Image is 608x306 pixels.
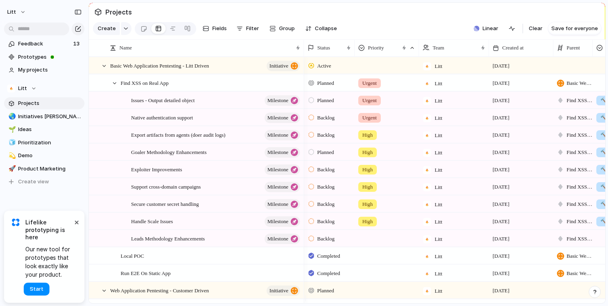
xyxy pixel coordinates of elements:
span: Secure customer secret handling [131,199,199,208]
span: Issues - Output detailed object [131,95,195,105]
button: Filter [233,22,262,35]
a: Projects [4,97,84,109]
button: initiative [267,285,300,296]
div: 🌏 [8,112,14,121]
span: Milestone [267,112,288,123]
span: [DATE] [493,200,509,208]
span: Collapse [315,25,337,33]
span: initiative [269,60,288,72]
span: Litt [435,253,442,261]
a: 🌏Initiatives [PERSON_NAME] [4,111,84,123]
span: Milestone [267,164,288,175]
div: 🧊 [8,138,14,147]
span: [DATE] [493,166,509,174]
span: Active [317,62,331,70]
span: Find XSS on Real App [567,148,592,156]
span: Completed [317,269,340,277]
span: Milestone [267,129,288,141]
button: Milestone [265,234,300,244]
span: Run E2E On Static App [121,268,170,277]
span: Lifelike prototyping is here [25,219,72,241]
button: 🌱 [7,125,15,133]
button: Litt [4,6,30,18]
span: [DATE] [493,269,509,277]
span: Web Application Pentesting - Customer Driven [110,285,209,295]
span: Find XSS on Real App [121,78,168,87]
button: Milestone [265,182,300,192]
span: Litt [7,8,16,16]
span: Status [317,44,330,52]
span: Find XSS on Real App [567,218,592,226]
a: 🚀Product Marketing [4,163,84,175]
button: Litt [4,82,84,94]
button: Milestone [265,113,300,123]
span: Find XSS on Real App [567,183,592,191]
button: 🚀 [7,165,15,173]
span: 🔨 [600,97,607,103]
span: Basic Web Application Pentesting - Litt Driven [567,269,592,277]
span: Created at [502,44,524,52]
span: Initiatives [PERSON_NAME] [18,113,82,121]
span: Our new tool for prototypes that look exactly like your product. [25,245,72,279]
span: Backlog [317,166,335,174]
span: Litt [435,62,442,70]
span: [DATE] [493,235,509,243]
div: 💫 [8,151,14,160]
span: Basic Web Application Pentesting - Litt Driven [567,79,592,87]
button: 🧊 [7,139,15,147]
span: Litt [435,235,442,243]
span: Local POC [121,251,144,260]
a: 🧊Prioritization [4,137,84,149]
span: Find XSS on Real App [567,235,592,243]
span: Demo [18,152,82,160]
span: Start [30,285,43,293]
span: High [362,166,373,174]
span: [DATE] [493,148,509,156]
span: Find XSS on Real App [567,114,592,122]
span: High [362,148,373,156]
span: Exploiter Improvements [131,164,182,174]
span: 🔨 [600,201,607,207]
span: [DATE] [493,287,509,295]
span: High [362,131,373,139]
span: Milestone [267,199,288,210]
span: Ideas [18,125,82,133]
span: [DATE] [493,183,509,191]
span: Support cross-domain campaigns [131,182,201,191]
span: Linear [483,25,498,33]
span: Export artifacts from agents (doer audit logs) [131,130,226,139]
span: [DATE] [493,97,509,105]
button: Fields [199,22,230,35]
span: Completed [317,252,340,260]
span: Litt [435,149,442,157]
span: Find XSS on Real App [567,97,592,105]
div: 🌱 [8,125,14,134]
span: Goaler Methodology Enhancements [131,147,207,156]
span: Prioritization [18,139,82,147]
span: Find XSS on Real App [567,166,592,174]
button: Save for everyone [548,22,601,35]
button: Start [24,283,49,296]
span: Litt [435,270,442,278]
span: Backlog [317,131,335,139]
span: My projects [18,66,82,74]
span: Litt [435,218,442,226]
span: Fields [212,25,227,33]
span: 🔨 [600,149,607,155]
span: Litt [435,131,442,140]
span: Litt [18,84,27,92]
span: High [362,218,373,226]
a: 🌱Ideas [4,123,84,136]
span: 🔨 [600,132,607,138]
span: Urgent [362,79,377,87]
span: [DATE] [493,79,509,87]
button: 🌏 [7,113,15,121]
button: Group [265,22,299,35]
span: Find XSS on Real App [567,131,592,139]
span: 🔨 [600,115,607,121]
span: Team [433,44,444,52]
span: Group [279,25,295,33]
span: Litt [435,114,442,122]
